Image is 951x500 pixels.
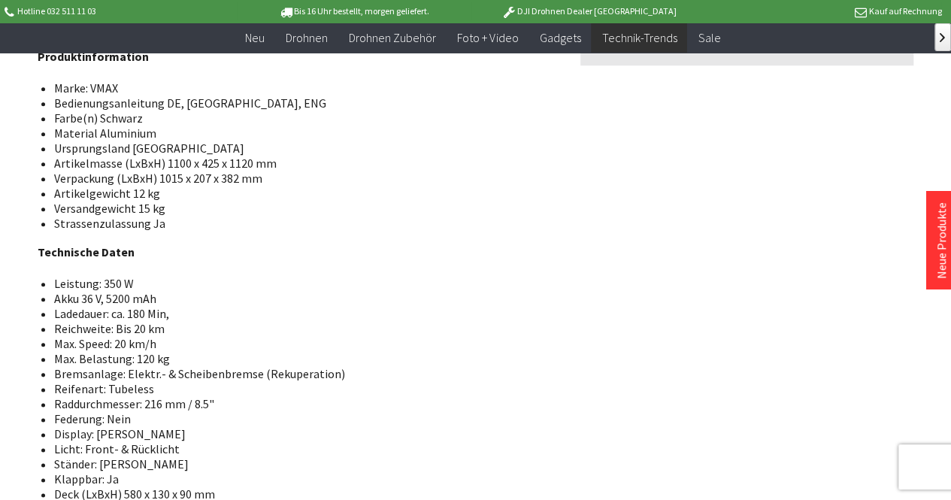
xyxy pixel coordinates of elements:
[471,2,706,20] p: DJI Drohnen Dealer [GEOGRAPHIC_DATA]
[54,291,534,306] li: Akku 36 V, 5200 mAh
[235,23,275,53] a: Neu
[275,23,338,53] a: Drohnen
[38,244,135,259] strong: Technische Daten
[447,23,529,53] a: Foto + Video
[54,201,534,216] li: Versandgewicht 15 kg
[54,95,534,111] li: Bedienungsanleitung DE, [GEOGRAPHIC_DATA], ENG
[38,49,149,64] strong: Produktinformation
[54,126,534,141] li: Material Aluminium
[2,2,236,20] p: Hotline 032 511 11 03
[934,202,949,279] a: Neue Produkte
[54,111,534,126] li: Farbe(n) Schwarz
[54,411,534,426] li: Federung: Nein
[54,396,534,411] li: Raddurchmesser: 216 mm / 8.5"
[529,23,591,53] a: Gadgets
[54,336,534,351] li: Max. Speed: 20 km/h
[54,171,534,186] li: Verpackung (LxBxH) 1015 x 207 x 382 mm
[54,306,534,321] li: Ladedauer: ca. 180 Min,
[54,351,534,366] li: Max. Belastung: 120 kg
[54,441,534,456] li: Licht: Front- & Rücklicht
[349,30,436,45] span: Drohnen Zubehör
[338,23,447,53] a: Drohnen Zubehör
[591,23,687,53] a: Technik-Trends
[237,2,471,20] p: Bis 16 Uhr bestellt, morgen geliefert.
[54,471,534,486] li: Klappbar: Ja
[54,216,534,231] li: Strassenzulassung Ja
[54,141,534,156] li: Ursprungsland [GEOGRAPHIC_DATA]
[245,30,265,45] span: Neu
[601,30,677,45] span: Technik-Trends
[54,381,534,396] li: Reifenart: Tubeless
[54,276,534,291] li: Leistung: 350 W
[286,30,328,45] span: Drohnen
[54,321,534,336] li: Reichweite: Bis 20 km
[54,456,534,471] li: Ständer: [PERSON_NAME]
[940,33,945,42] span: 
[687,23,731,53] a: Sale
[54,426,534,441] li: Display: [PERSON_NAME]
[54,80,534,95] li: Marke: VMAX
[54,156,534,171] li: Artikelmasse (LxBxH) 1100 x 425 x 1120 mm
[539,30,580,45] span: Gadgets
[698,30,720,45] span: Sale
[54,366,534,381] li: Bremsanlage: Elektr.- & Scheibenbremse (Rekuperation)
[54,186,534,201] li: Artikelgewicht 12 kg
[457,30,518,45] span: Foto + Video
[707,2,941,20] p: Kauf auf Rechnung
